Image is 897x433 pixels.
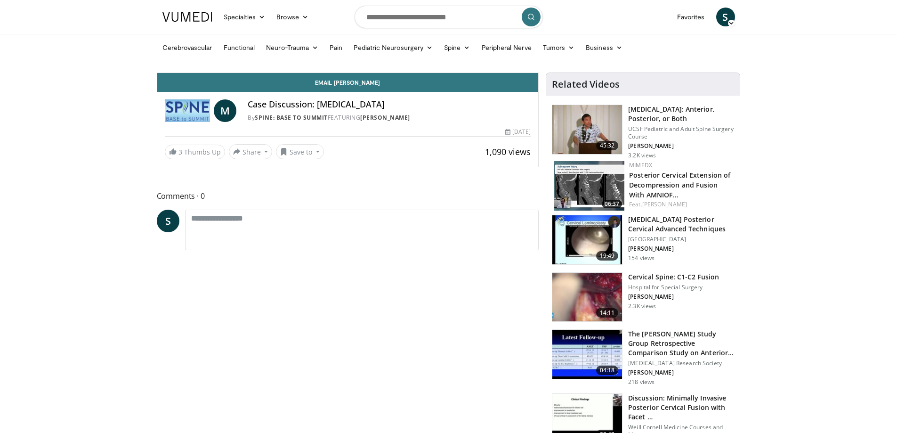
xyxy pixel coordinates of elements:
img: VuMedi Logo [162,12,212,22]
a: [PERSON_NAME] [642,200,687,208]
a: 45:32 [MEDICAL_DATA]: Anterior, Posterior, or Both UCSF Pediatric and Adult Spine Surgery Course ... [552,105,734,159]
a: M [214,99,236,122]
img: Spine: Base to Summit [165,99,210,122]
a: Cerebrovascular [157,38,218,57]
span: 19:49 [596,251,619,261]
a: Spine: Base to Summit [255,114,328,122]
a: S [716,8,735,26]
p: [PERSON_NAME] [628,142,734,150]
p: 218 views [628,378,655,386]
p: [MEDICAL_DATA] Research Society [628,359,734,367]
p: UCSF Pediatric and Adult Spine Surgery Course [628,125,734,140]
span: 14:11 [596,308,619,318]
h4: Case Discussion: [MEDICAL_DATA] [248,99,531,110]
a: Functional [218,38,261,57]
a: Tumors [537,38,581,57]
h3: Discussion: Minimally Invasive Posterior Cervical Fusion with Facet … [628,393,734,422]
div: By FEATURING [248,114,531,122]
a: Favorites [671,8,711,26]
p: 2.3K views [628,302,656,310]
p: [PERSON_NAME] [628,369,734,376]
span: 45:32 [596,141,619,150]
a: S [157,210,179,232]
p: [PERSON_NAME] [628,245,734,253]
a: [PERSON_NAME] [360,114,410,122]
a: 14:11 Cervical Spine: C1-C2 Fusion Hospital for Special Surgery [PERSON_NAME] 2.3K views [552,272,734,322]
input: Search topics, interventions [355,6,543,28]
div: [DATE] [505,128,531,136]
button: Share [229,144,273,159]
a: Spine [438,38,476,57]
a: 3 Thumbs Up [165,145,225,159]
a: Specialties [218,8,271,26]
h3: The [PERSON_NAME] Study Group Retrospective Comparison Study on Anterior Ver… [628,329,734,358]
img: 870ffff8-2fe6-4319-b880-d4926705d09e.150x105_q85_crop-smart_upscale.jpg [554,161,624,211]
img: 39881e2b-1492-44db-9479-cec6abaf7e70.150x105_q85_crop-smart_upscale.jpg [552,105,622,154]
div: Feat. [629,200,732,209]
a: Business [580,38,628,57]
img: 17a1a6dd-787c-423e-94a1-c7a667a649ee.150x105_q85_crop-smart_upscale.jpg [552,330,622,379]
a: 06:37 [554,161,624,211]
a: Pediatric Neurosurgery [348,38,438,57]
h3: [MEDICAL_DATA] Posterior Cervical Advanced Techniques [628,215,734,234]
a: Peripheral Nerve [476,38,537,57]
p: Hospital for Special Surgery [628,284,719,291]
span: Comments 0 [157,190,539,202]
a: Pain [324,38,348,57]
a: Browse [271,8,314,26]
a: Email [PERSON_NAME] [157,73,539,92]
p: [GEOGRAPHIC_DATA] [628,236,734,243]
h4: Related Videos [552,79,620,90]
span: 04:18 [596,366,619,375]
p: [PERSON_NAME] [628,293,719,301]
img: c51e2cc9-3e2e-4ca4-a943-ee67790e077c.150x105_q85_crop-smart_upscale.jpg [552,273,622,322]
a: Posterior Cervical Extension of Decompression and Fusion With AMNIOF… [629,171,730,199]
button: Save to [276,144,324,159]
h3: [MEDICAL_DATA]: Anterior, Posterior, or Both [628,105,734,123]
a: Neuro-Trauma [260,38,324,57]
img: bd44c2d2-e3bb-406c-8f0d-7832ae021590.150x105_q85_crop-smart_upscale.jpg [552,215,622,264]
h3: Cervical Spine: C1-C2 Fusion [628,272,719,282]
p: 3.2K views [628,152,656,159]
a: MIMEDX [629,161,652,169]
p: 154 views [628,254,655,262]
span: 1,090 views [485,146,531,157]
span: 06:37 [602,200,622,208]
a: 04:18 The [PERSON_NAME] Study Group Retrospective Comparison Study on Anterior Ver… [MEDICAL_DATA... [552,329,734,386]
span: 3 [178,147,182,156]
a: 19:49 [MEDICAL_DATA] Posterior Cervical Advanced Techniques [GEOGRAPHIC_DATA] [PERSON_NAME] 154 v... [552,215,734,265]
